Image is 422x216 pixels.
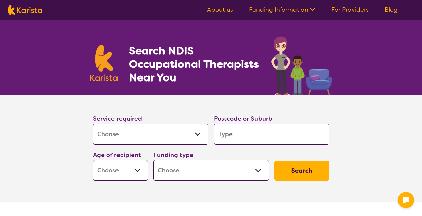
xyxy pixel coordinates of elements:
[271,36,332,95] img: occupational-therapy
[93,115,142,123] label: Service required
[8,5,42,15] img: Karista logo
[153,151,193,159] label: Funding type
[331,6,369,14] a: For Providers
[129,44,260,84] h1: Search NDIS Occupational Therapists Near You
[274,161,329,181] button: Search
[93,151,141,159] label: Age of recipient
[90,45,118,81] img: Karista logo
[214,124,329,145] input: Type
[207,6,233,14] a: About us
[249,6,315,14] a: Funding Information
[214,115,272,123] label: Postcode or Suburb
[385,6,398,14] a: Blog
